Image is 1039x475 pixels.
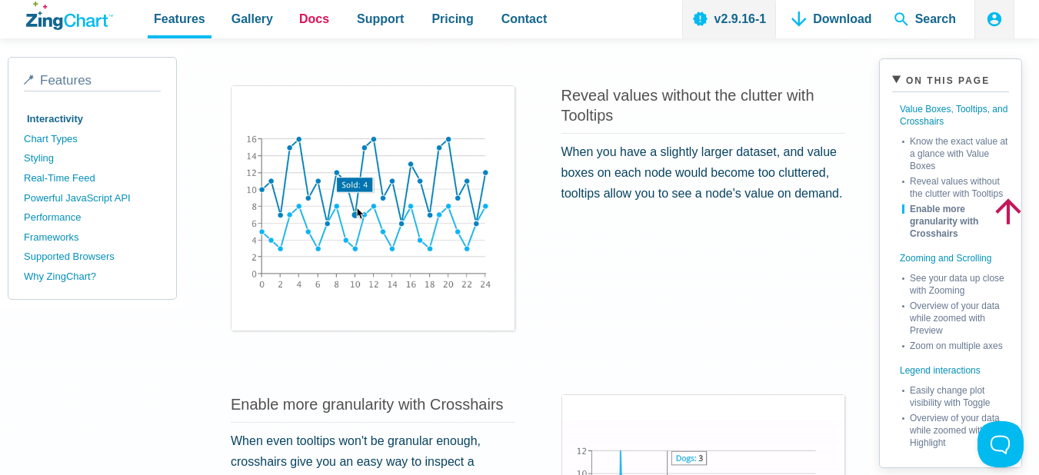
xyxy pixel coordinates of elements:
a: Interactivity [24,109,161,129]
a: Supported Browsers [24,247,161,267]
a: Overview of your data while zoomed with Preview [902,297,1009,337]
a: ZingChart Logo. Click to return to the homepage [26,2,113,30]
a: Zooming and Scrolling [892,240,1009,269]
a: Features [24,73,161,91]
a: Reveal values without the clutter with Tooltips [902,172,1009,200]
div: Click to interact [231,86,515,331]
a: Enable more granularity with Crosshairs [902,200,1009,240]
a: Overview of your data while zoomed with Highlight [902,409,1009,449]
a: Zoom on multiple axes [902,337,1009,352]
span: Gallery [231,8,273,29]
iframe: Toggle Customer Support [977,421,1024,467]
span: Features [40,73,92,88]
a: Why ZingChart? [24,267,161,287]
a: Enable more granularity with Crosshairs [231,396,504,413]
a: Powerful JavaScript API [24,188,161,208]
span: Contact [501,8,548,29]
summary: On This Page [892,71,1009,92]
span: Docs [299,8,329,29]
a: Frameworks [24,228,161,247]
a: Value Boxes, Tooltips, and Crosshairs [892,98,1009,132]
a: Real-Time Feed [24,168,161,188]
span: Features [154,8,205,29]
a: See your data up close with Zooming [902,269,1009,297]
a: Styling [24,148,161,168]
span: Support [357,8,404,29]
p: When you have a slightly larger dataset, and value boxes on each node would become too cluttered,... [561,141,846,204]
span: Pricing [431,8,473,29]
a: Legend interactions [892,352,1009,381]
a: Easily change plot visibility with Toggle [902,381,1009,409]
a: Know the exact value at a glance with Value Boxes [902,132,1009,172]
a: Performance [24,208,161,228]
a: Reveal values without the clutter with Tooltips [561,87,814,124]
a: Chart Types [24,129,161,149]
